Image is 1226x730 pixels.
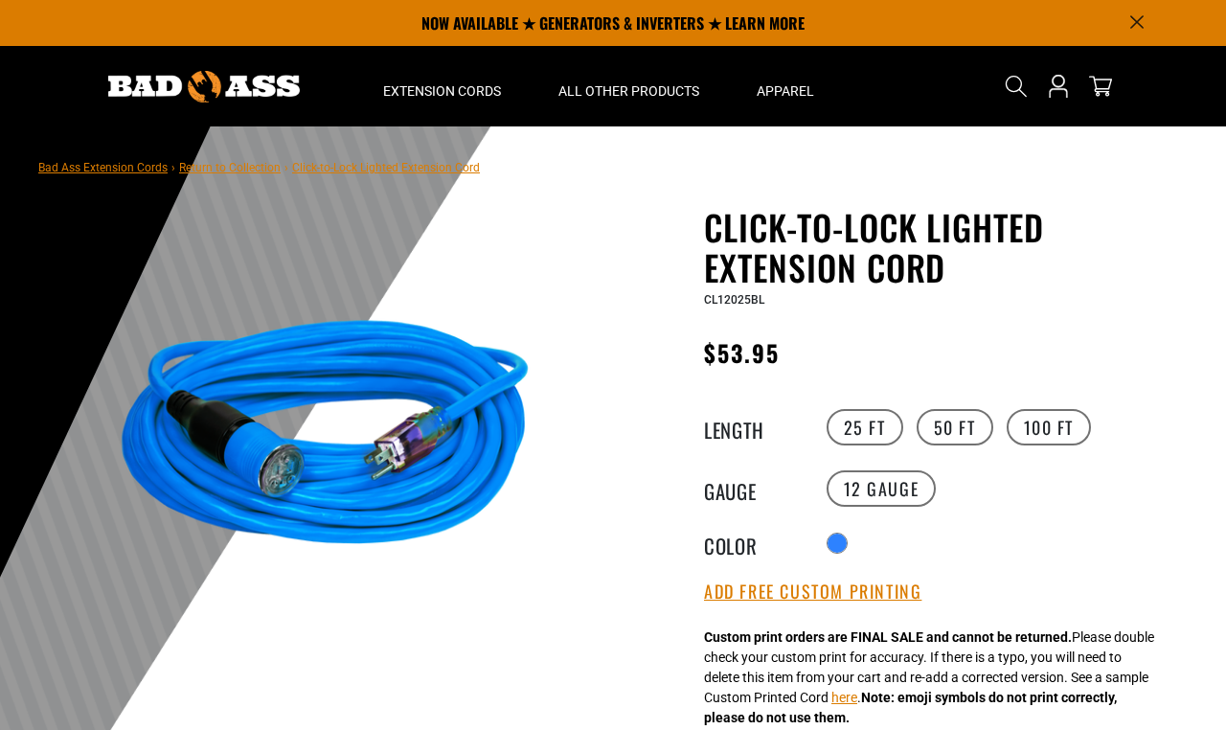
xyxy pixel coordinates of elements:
[530,46,728,126] summary: All Other Products
[38,161,168,174] a: Bad Ass Extension Cords
[704,207,1173,287] h1: Click-to-Lock Lighted Extension Cord
[558,82,699,100] span: All Other Products
[827,470,937,507] label: 12 Gauge
[704,629,1072,645] strong: Custom print orders are FINAL SALE and cannot be returned.
[827,409,903,445] label: 25 FT
[354,46,530,126] summary: Extension Cords
[171,161,175,174] span: ›
[704,627,1154,728] div: Please double check your custom print for accuracy. If there is a typo, you will need to delete t...
[1001,71,1032,102] summary: Search
[108,71,300,103] img: Bad Ass Extension Cords
[728,46,843,126] summary: Apparel
[704,415,800,440] legend: Length
[704,531,800,556] legend: Color
[757,82,814,100] span: Apparel
[284,161,288,174] span: ›
[1007,409,1092,445] label: 100 FT
[179,161,281,174] a: Return to Collection
[831,688,857,708] button: here
[38,155,480,178] nav: breadcrumbs
[383,82,501,100] span: Extension Cords
[704,690,1117,725] strong: Note: emoji symbols do not print correctly, please do not use them.
[704,582,921,603] button: Add Free Custom Printing
[704,335,780,370] span: $53.95
[704,476,800,501] legend: Gauge
[917,409,993,445] label: 50 FT
[704,293,764,307] span: CL12025BL
[292,161,480,174] span: Click-to-Lock Lighted Extension Cord
[95,211,556,673] img: blue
